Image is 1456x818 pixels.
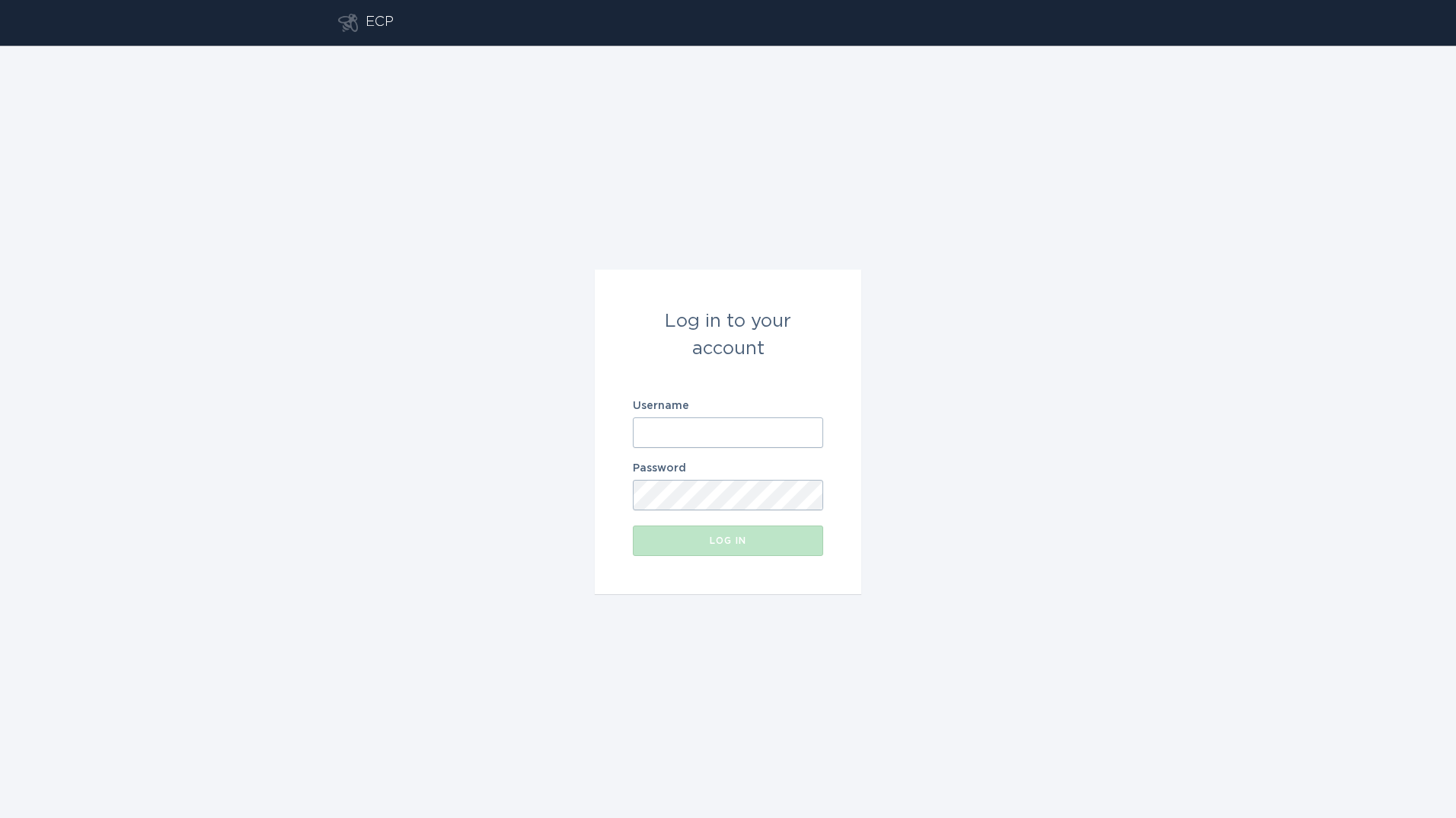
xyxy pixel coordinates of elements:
[366,14,394,32] div: ECP
[633,308,823,363] div: Log in to your account
[633,401,823,411] label: Username
[338,14,358,32] button: Go to dashboard
[640,536,816,545] div: Log in
[633,526,823,556] button: Log in
[633,463,823,474] label: Password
